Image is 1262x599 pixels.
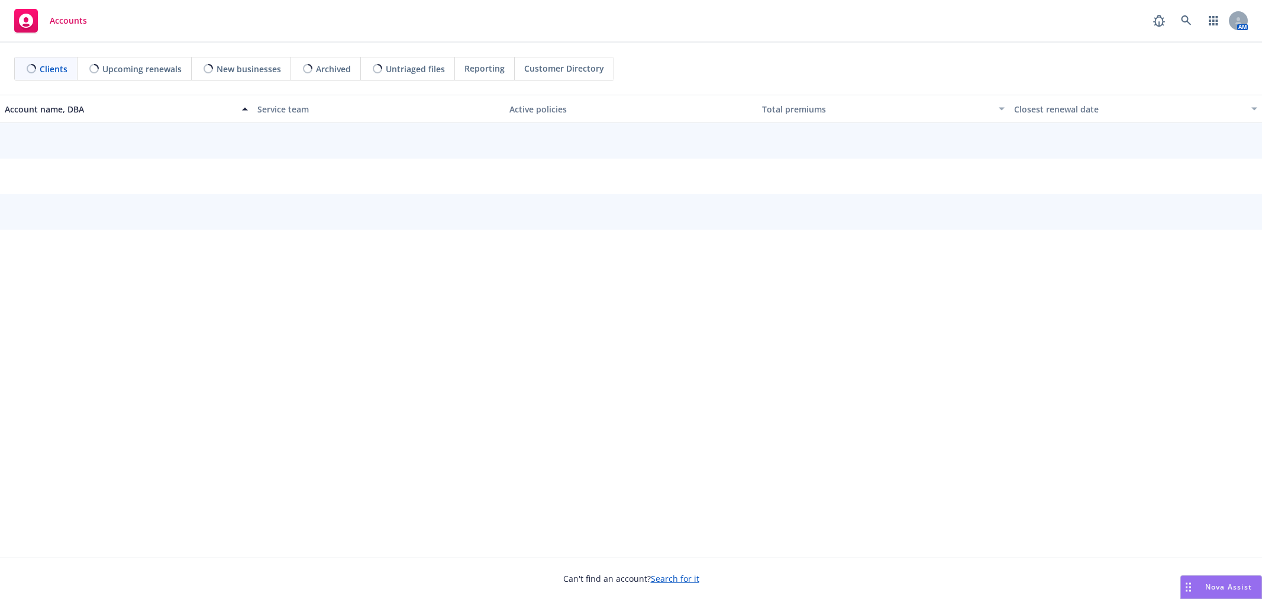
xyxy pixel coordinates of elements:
span: Clients [40,63,67,75]
button: Nova Assist [1180,575,1262,599]
div: Account name, DBA [5,103,235,115]
div: Total premiums [762,103,992,115]
span: New businesses [217,63,281,75]
span: Customer Directory [524,62,604,75]
a: Report a Bug [1147,9,1171,33]
button: Total premiums [757,95,1010,123]
a: Search [1174,9,1198,33]
div: Closest renewal date [1014,103,1244,115]
span: Accounts [50,16,87,25]
div: Active policies [509,103,753,115]
span: Untriaged files [386,63,445,75]
a: Search for it [651,573,699,584]
span: Reporting [464,62,505,75]
a: Switch app [1202,9,1225,33]
div: Drag to move [1181,576,1196,598]
div: Service team [257,103,501,115]
a: Accounts [9,4,92,37]
span: Can't find an account? [563,572,699,585]
span: Upcoming renewals [102,63,182,75]
button: Active policies [505,95,757,123]
button: Closest renewal date [1009,95,1262,123]
button: Service team [253,95,505,123]
span: Nova Assist [1205,582,1252,592]
span: Archived [316,63,351,75]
